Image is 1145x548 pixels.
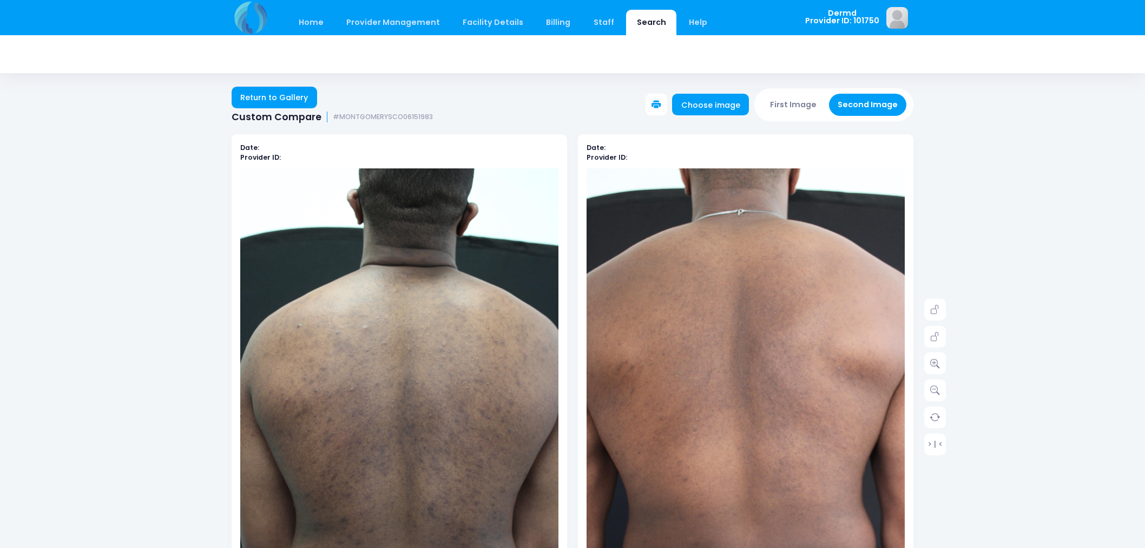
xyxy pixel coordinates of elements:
span: Custom Compare [232,112,321,123]
a: Help [679,10,718,35]
a: Home [288,10,334,35]
a: > | < [924,433,946,455]
b: Date: [587,143,606,152]
b: Provider ID: [240,153,281,162]
b: Provider ID: [587,153,627,162]
a: Choose image [672,94,749,115]
b: Date: [240,143,259,152]
span: Dermd Provider ID: 101750 [805,9,879,25]
a: Staff [583,10,624,35]
a: Facility Details [452,10,534,35]
img: image [886,7,908,29]
a: Billing [536,10,581,35]
small: #MONTGOMERYSCO06151983 [333,113,433,121]
a: Provider Management [335,10,450,35]
button: Second Image [829,94,907,116]
a: Search [626,10,676,35]
button: First Image [761,94,826,116]
a: Return to Gallery [232,87,317,108]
